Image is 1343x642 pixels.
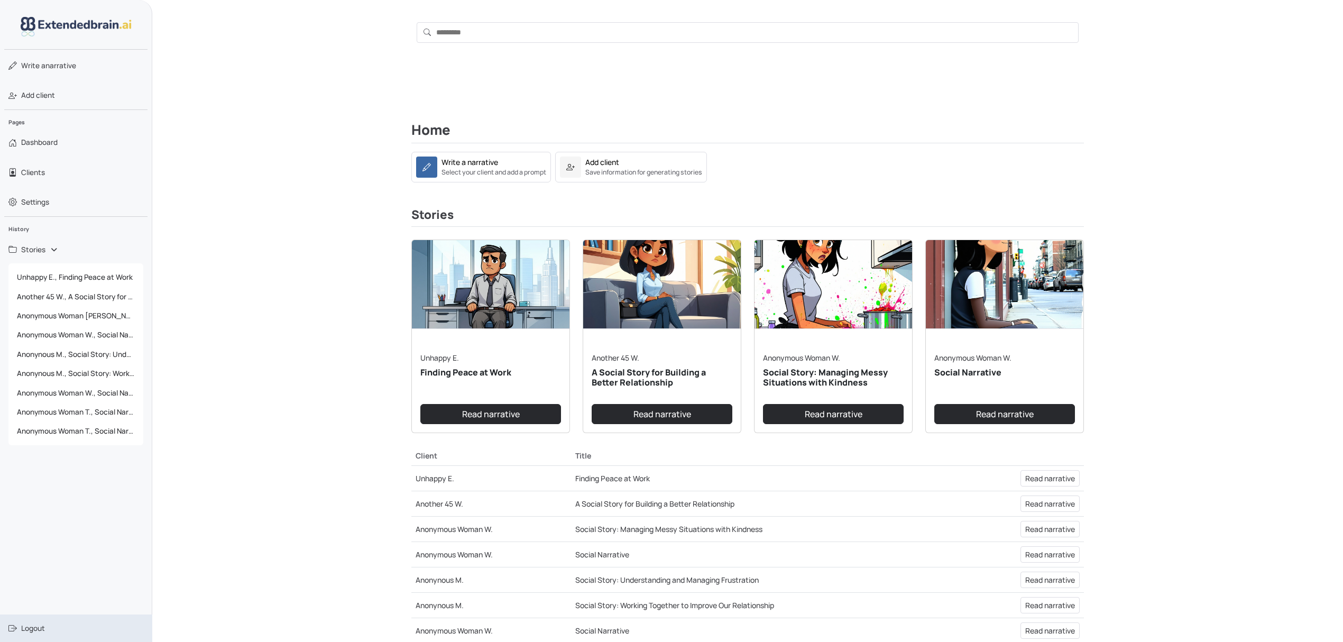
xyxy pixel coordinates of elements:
a: Read narrative [1020,470,1080,487]
img: narrative [926,240,1083,329]
a: Read narrative [1020,572,1080,588]
a: Social Story: Understanding and Managing Frustration [575,575,759,585]
span: Another 45 W., A Social Story for Building a Better Relationship [13,287,139,306]
a: Anonymous Woman W. [416,549,493,560]
div: Write a narrative [441,157,498,168]
a: Anonymous Woman [PERSON_NAME], Social Story: Managing Messy Situations with Kindness [8,306,143,325]
span: Anonymous Woman W., Social Narrative [13,383,139,402]
a: Unhappy E. [420,353,459,363]
a: Anonymous Woman W. [416,524,493,534]
span: Anonymous Woman T., Social Narrative [13,402,139,421]
span: Clients [21,167,45,178]
a: Anonymous Woman W. [934,353,1011,363]
a: Read narrative [420,404,561,424]
h5: Social Story: Managing Messy Situations with Kindness [763,368,904,388]
a: Social Narrative [575,626,629,636]
a: Anonymous Woman T., Social Narrative [8,402,143,421]
a: Anonymous Woman T., Social Narrative [8,421,143,441]
a: Anonymous Woman W., Social Narrative [8,325,143,344]
span: Anonymous Woman T., Social Narrative [13,421,139,441]
img: narrative [412,240,569,329]
span: Dashboard [21,137,58,148]
span: Unhappy E., Finding Peace at Work [13,268,139,287]
th: Client [411,446,571,466]
a: Read narrative [1020,496,1080,512]
a: Anonymous Woman W. [416,626,493,636]
span: Settings [21,197,49,207]
a: Finding Peace at Work [575,473,650,483]
a: Anonynous M. [416,600,464,610]
img: logo [21,17,132,36]
a: Read narrative [1020,546,1080,563]
th: Title [571,446,958,466]
a: Anonynous M., Social Story: Understanding and Managing Frustration [8,345,143,364]
a: Read narrative [1020,597,1080,613]
a: Read narrative [1020,521,1080,537]
a: Social Story: Working Together to Improve Our Relationship [575,600,774,610]
a: Write a narrativeSelect your client and add a prompt [411,152,551,182]
div: Add client [585,157,619,168]
a: Unhappy E. [416,473,454,483]
a: Another 45 W. [416,499,463,509]
h5: Social Narrative [934,368,1075,378]
span: Stories [21,244,45,255]
h5: A Social Story for Building a Better Relationship [592,368,732,388]
a: Another 45 W. [592,353,639,363]
span: Anonynous M., Social Story: Understanding and Managing Frustration [13,345,139,364]
a: Anonynous M. [416,575,464,585]
span: Add client [21,90,55,100]
a: Read narrative [1020,622,1080,639]
a: Anonymous Woman W., Social Narrative [8,383,143,402]
a: Another 45 W., A Social Story for Building a Better Relationship [8,287,143,306]
a: Unhappy E., Finding Peace at Work [8,268,143,287]
img: narrative [583,240,741,329]
img: narrative [755,240,912,329]
h2: Home [411,122,1084,143]
a: Read narrative [763,404,904,424]
span: Logout [21,623,45,634]
span: Write a [21,61,45,70]
span: Anonymous Woman W., Social Narrative [13,325,139,344]
small: Save information for generating stories [585,168,702,177]
span: Anonynous M., Social Story: Working Together to Improve Our Relationship [13,364,139,383]
small: Select your client and add a prompt [441,168,546,177]
a: Anonymous Woman W. [763,353,840,363]
span: Anonymous Woman [PERSON_NAME], Social Story: Managing Messy Situations with Kindness [13,306,139,325]
span: narrative [21,60,76,71]
a: Social Story: Managing Messy Situations with Kindness [575,524,762,534]
a: Add clientSave information for generating stories [555,152,707,182]
a: Read narrative [934,404,1075,424]
h3: Stories [411,208,1084,227]
a: A Social Story for Building a Better Relationship [575,499,734,509]
a: Read narrative [592,404,732,424]
a: Anonynous M., Social Story: Working Together to Improve Our Relationship [8,364,143,383]
h5: Finding Peace at Work [420,368,561,378]
a: Social Narrative [575,549,629,560]
a: Add clientSave information for generating stories [555,161,707,171]
a: Write a narrativeSelect your client and add a prompt [411,161,551,171]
